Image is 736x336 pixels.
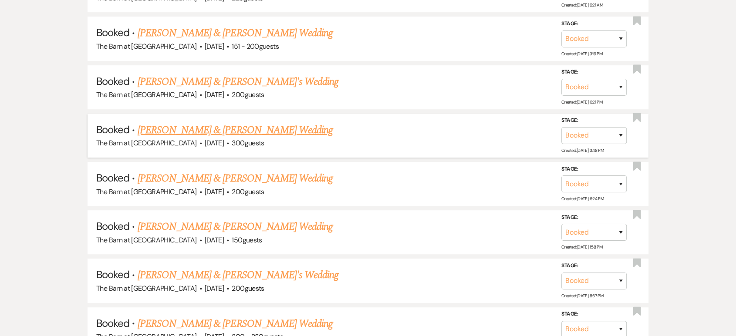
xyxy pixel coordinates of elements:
[96,235,196,245] span: The Barn at [GEOGRAPHIC_DATA]
[96,26,129,39] span: Booked
[561,19,627,29] label: Stage:
[96,123,129,136] span: Booked
[96,74,129,88] span: Booked
[561,99,602,105] span: Created: [DATE] 6:21 PM
[232,90,264,99] span: 200 guests
[232,235,262,245] span: 150 guests
[561,2,603,8] span: Created: [DATE] 9:21 AM
[138,25,333,41] a: [PERSON_NAME] & [PERSON_NAME] Wedding
[561,51,602,57] span: Created: [DATE] 3:19 PM
[96,284,196,293] span: The Barn at [GEOGRAPHIC_DATA]
[96,187,196,196] span: The Barn at [GEOGRAPHIC_DATA]
[561,213,627,222] label: Stage:
[205,235,224,245] span: [DATE]
[561,148,604,153] span: Created: [DATE] 3:48 PM
[96,268,129,281] span: Booked
[561,309,627,319] label: Stage:
[561,116,627,125] label: Stage:
[96,138,196,148] span: The Barn at [GEOGRAPHIC_DATA]
[96,90,196,99] span: The Barn at [GEOGRAPHIC_DATA]
[561,292,603,298] span: Created: [DATE] 8:57 PM
[561,261,627,271] label: Stage:
[96,219,129,233] span: Booked
[561,164,627,174] label: Stage:
[138,74,339,90] a: [PERSON_NAME] & [PERSON_NAME]'s Wedding
[205,42,224,51] span: [DATE]
[96,171,129,185] span: Booked
[138,171,333,186] a: [PERSON_NAME] & [PERSON_NAME] Wedding
[561,67,627,77] label: Stage:
[561,244,602,250] span: Created: [DATE] 1:58 PM
[96,42,196,51] span: The Barn at [GEOGRAPHIC_DATA]
[205,187,224,196] span: [DATE]
[138,122,333,138] a: [PERSON_NAME] & [PERSON_NAME] Wedding
[205,138,224,148] span: [DATE]
[96,316,129,330] span: Booked
[138,316,333,332] a: [PERSON_NAME] & [PERSON_NAME] Wedding
[232,42,278,51] span: 151 - 200 guests
[232,138,264,148] span: 300 guests
[205,90,224,99] span: [DATE]
[232,284,264,293] span: 200 guests
[205,284,224,293] span: [DATE]
[561,196,604,202] span: Created: [DATE] 6:24 PM
[232,187,264,196] span: 200 guests
[138,219,333,235] a: [PERSON_NAME] & [PERSON_NAME] Wedding
[138,267,339,283] a: [PERSON_NAME] & [PERSON_NAME]'s Wedding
